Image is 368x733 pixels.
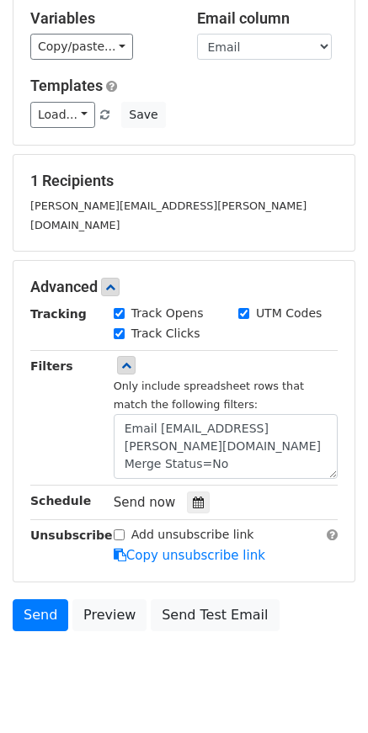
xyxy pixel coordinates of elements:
label: Track Clicks [131,325,200,343]
h5: Email column [197,9,339,28]
label: UTM Codes [256,305,322,322]
a: Load... [30,102,95,128]
button: Save [121,102,165,128]
a: Send [13,599,68,631]
a: Templates [30,77,103,94]
strong: Tracking [30,307,87,321]
label: Track Opens [131,305,204,322]
a: Copy unsubscribe link [114,548,265,563]
a: Send Test Email [151,599,279,631]
small: Only include spreadsheet rows that match the following filters: [114,380,304,412]
iframe: Chat Widget [284,652,368,733]
label: Add unsubscribe link [131,526,254,544]
small: [PERSON_NAME][EMAIL_ADDRESS][PERSON_NAME][DOMAIN_NAME] [30,199,307,231]
strong: Filters [30,359,73,373]
a: Preview [72,599,147,631]
strong: Schedule [30,494,91,507]
h5: Advanced [30,278,338,296]
h5: Variables [30,9,172,28]
span: Send now [114,495,176,510]
strong: Unsubscribe [30,529,113,542]
h5: 1 Recipients [30,172,338,190]
a: Copy/paste... [30,34,133,60]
